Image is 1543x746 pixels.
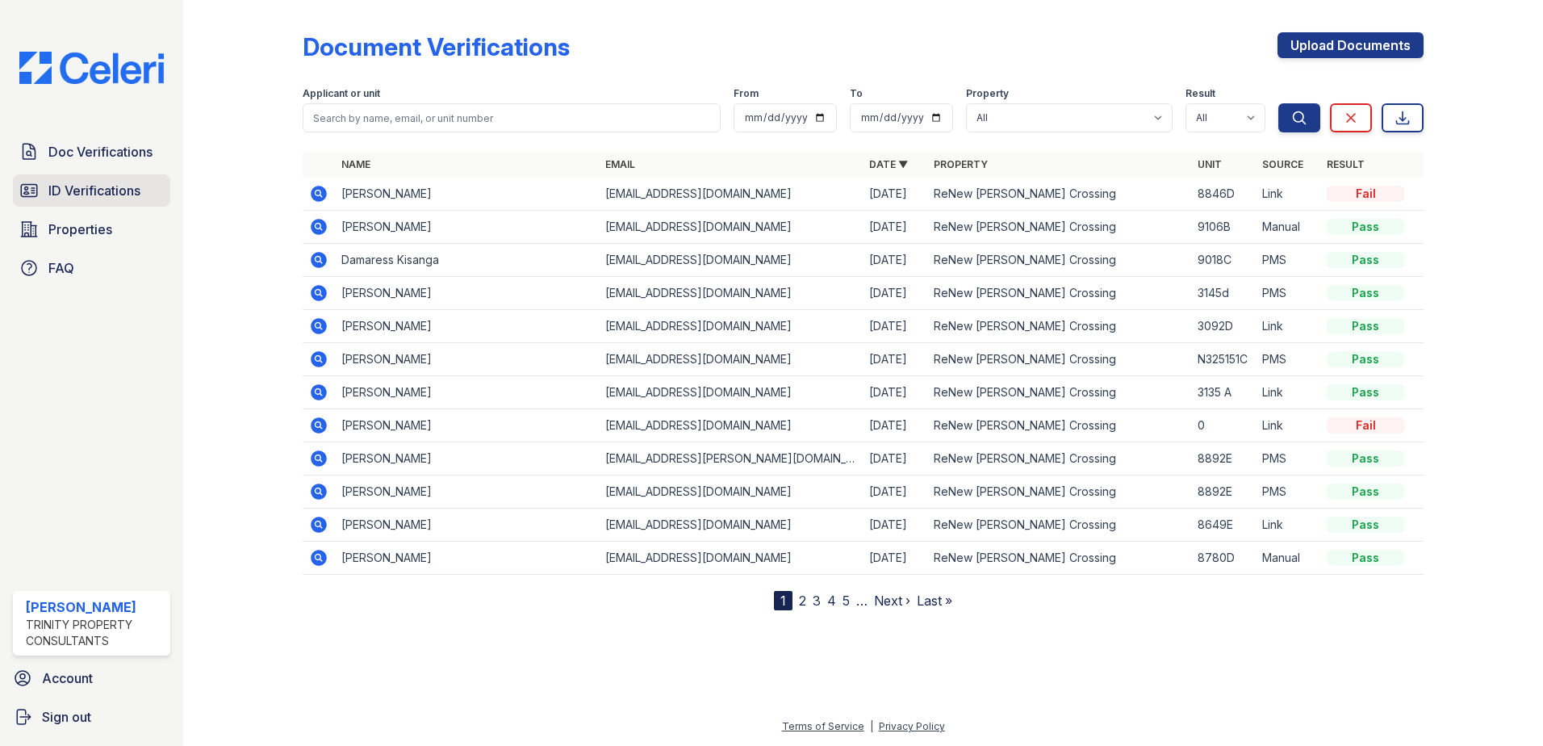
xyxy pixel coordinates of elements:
[599,178,863,211] td: [EMAIL_ADDRESS][DOMAIN_NAME]
[13,213,170,245] a: Properties
[1191,277,1256,310] td: 3145d
[335,211,599,244] td: [PERSON_NAME]
[599,476,863,509] td: [EMAIL_ADDRESS][DOMAIN_NAME]
[1327,451,1404,467] div: Pass
[1191,343,1256,376] td: N325151C
[870,720,873,732] div: |
[734,87,759,100] label: From
[774,591,792,610] div: 1
[1277,32,1424,58] a: Upload Documents
[1191,211,1256,244] td: 9106B
[850,87,863,100] label: To
[927,343,1191,376] td: ReNew [PERSON_NAME] Crossing
[927,542,1191,575] td: ReNew [PERSON_NAME] Crossing
[1327,318,1404,334] div: Pass
[1191,409,1256,442] td: 0
[1327,517,1404,533] div: Pass
[303,32,570,61] div: Document Verifications
[1191,442,1256,476] td: 8892E
[1191,244,1256,277] td: 9018C
[1256,442,1320,476] td: PMS
[48,142,153,161] span: Doc Verifications
[1327,252,1404,268] div: Pass
[927,509,1191,542] td: ReNew [PERSON_NAME] Crossing
[599,211,863,244] td: [EMAIL_ADDRESS][DOMAIN_NAME]
[13,136,170,168] a: Doc Verifications
[863,244,927,277] td: [DATE]
[1256,376,1320,409] td: Link
[863,442,927,476] td: [DATE]
[927,277,1191,310] td: ReNew [PERSON_NAME] Crossing
[6,662,177,694] a: Account
[1256,476,1320,509] td: PMS
[863,277,927,310] td: [DATE]
[599,244,863,277] td: [EMAIL_ADDRESS][DOMAIN_NAME]
[813,593,821,609] a: 3
[48,181,140,200] span: ID Verifications
[927,376,1191,409] td: ReNew [PERSON_NAME] Crossing
[26,617,164,649] div: Trinity Property Consultants
[1327,186,1404,202] div: Fail
[335,343,599,376] td: [PERSON_NAME]
[827,593,836,609] a: 4
[599,509,863,542] td: [EMAIL_ADDRESS][DOMAIN_NAME]
[927,310,1191,343] td: ReNew [PERSON_NAME] Crossing
[1327,219,1404,235] div: Pass
[1327,484,1404,500] div: Pass
[927,476,1191,509] td: ReNew [PERSON_NAME] Crossing
[1256,409,1320,442] td: Link
[863,310,927,343] td: [DATE]
[599,409,863,442] td: [EMAIL_ADDRESS][DOMAIN_NAME]
[1191,310,1256,343] td: 3092D
[42,668,93,688] span: Account
[1256,277,1320,310] td: PMS
[341,158,370,170] a: Name
[1191,376,1256,409] td: 3135 A
[1327,384,1404,400] div: Pass
[1327,158,1365,170] a: Result
[863,211,927,244] td: [DATE]
[863,376,927,409] td: [DATE]
[1262,158,1303,170] a: Source
[6,52,177,84] img: CE_Logo_Blue-a8612792a0a2168367f1c8372b55b34899dd931a85d93a1a3d3e32e68fde9ad4.png
[1185,87,1215,100] label: Result
[863,409,927,442] td: [DATE]
[934,158,988,170] a: Property
[927,244,1191,277] td: ReNew [PERSON_NAME] Crossing
[599,277,863,310] td: [EMAIL_ADDRESS][DOMAIN_NAME]
[335,376,599,409] td: [PERSON_NAME]
[335,476,599,509] td: [PERSON_NAME]
[13,252,170,284] a: FAQ
[1256,542,1320,575] td: Manual
[863,476,927,509] td: [DATE]
[303,87,380,100] label: Applicant or unit
[599,376,863,409] td: [EMAIL_ADDRESS][DOMAIN_NAME]
[1191,542,1256,575] td: 8780D
[6,701,177,733] button: Sign out
[966,87,1009,100] label: Property
[1191,509,1256,542] td: 8649E
[1256,509,1320,542] td: Link
[599,442,863,476] td: [EMAIL_ADDRESS][PERSON_NAME][DOMAIN_NAME]
[874,593,910,609] a: Next ›
[1191,476,1256,509] td: 8892E
[335,542,599,575] td: [PERSON_NAME]
[303,103,721,132] input: Search by name, email, or unit number
[863,178,927,211] td: [DATE]
[1256,343,1320,376] td: PMS
[1327,550,1404,566] div: Pass
[1256,310,1320,343] td: Link
[927,442,1191,476] td: ReNew [PERSON_NAME] Crossing
[782,720,864,732] a: Terms of Service
[856,591,868,610] span: …
[869,158,908,170] a: Date ▼
[1327,285,1404,301] div: Pass
[599,542,863,575] td: [EMAIL_ADDRESS][DOMAIN_NAME]
[26,597,164,617] div: [PERSON_NAME]
[13,174,170,207] a: ID Verifications
[917,593,952,609] a: Last »
[335,409,599,442] td: [PERSON_NAME]
[863,542,927,575] td: [DATE]
[927,409,1191,442] td: ReNew [PERSON_NAME] Crossing
[1327,417,1404,434] div: Fail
